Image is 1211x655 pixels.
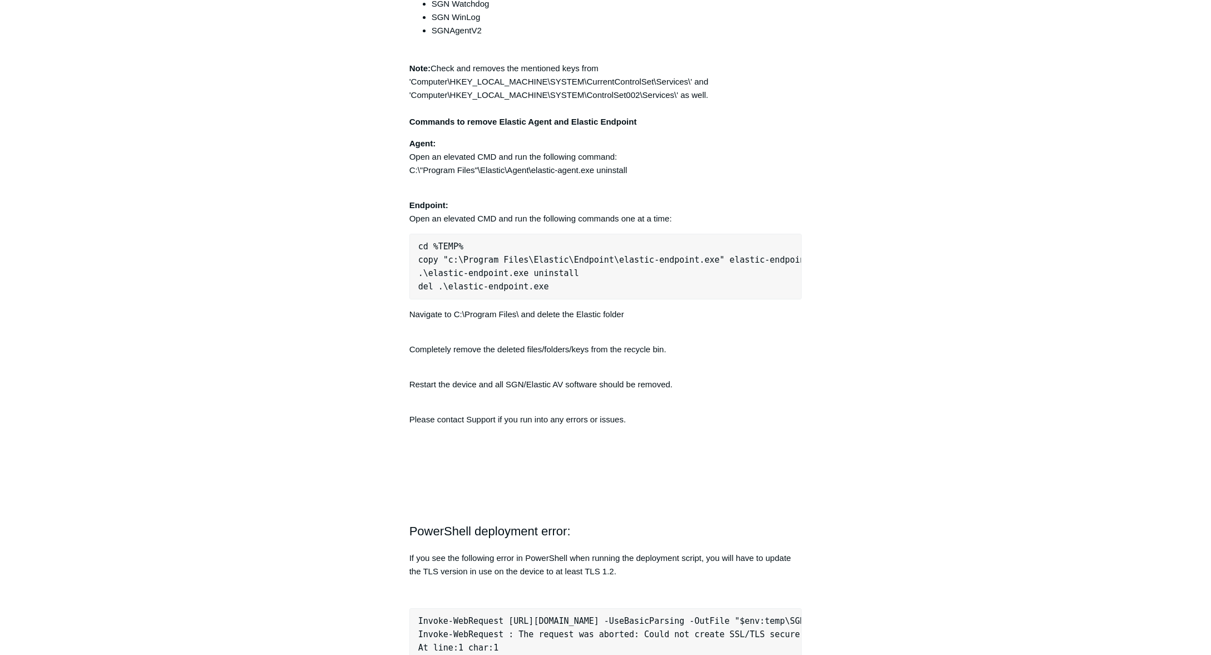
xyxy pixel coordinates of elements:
[409,551,802,578] p: If you see the following error in PowerShell when running the deployment script, you will have to...
[432,11,802,24] li: SGN WinLog
[409,234,802,299] pre: cd %TEMP% copy "c:\Program Files\Elastic\Endpoint\elastic-endpoint.exe" elastic-endpoint.exe .\el...
[409,329,802,356] p: Completely remove the deleted files/folders/keys from the recycle bin.
[409,62,802,129] p: Check and removes the mentioned keys from 'Computer\HKEY_LOCAL_MACHINE\SYSTEM\CurrentControlSet\S...
[409,63,431,73] strong: Note:
[409,365,802,405] p: Restart the device and all SGN/Elastic AV software should be removed.
[409,521,802,541] h2: PowerShell deployment error:
[409,200,448,210] strong: Endpoint:
[409,308,802,321] p: Navigate to C:\Program Files\ and delete the Elastic folder
[409,137,802,177] p: Open an elevated CMD and run the following command: C:\"Program Files"\Elastic\Agent\elastic-agen...
[409,117,637,126] strong: Commands to remove Elastic Agent and Elastic Endpoint
[409,185,802,225] p: Open an elevated CMD and run the following commands one at a time:
[409,413,802,426] p: Please contact Support if you run into any errors or issues.
[409,139,436,148] strong: Agent:
[432,24,802,51] li: SGNAgentV2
